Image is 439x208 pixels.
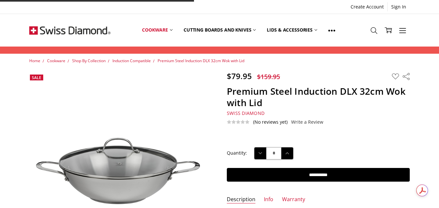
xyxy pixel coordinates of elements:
[47,58,65,63] a: Cookware
[29,14,110,47] img: Free Shipping On Every Order
[136,16,178,45] a: Cookware
[261,16,322,45] a: Lids & Accessories
[291,119,323,125] a: Write a Review
[32,75,41,80] span: Sale
[227,110,265,116] span: Swiss Diamond
[264,196,273,203] a: Info
[347,2,387,11] a: Create Account
[323,16,341,45] a: Show All
[227,86,410,108] h1: Premium Steel Induction DLX 32cm Wok with Lid
[158,58,244,63] a: Premium Steel Induction DLX 32cm Wok with Lid
[253,119,288,125] span: (No reviews yet)
[29,58,40,63] a: Home
[227,149,247,157] label: Quantity:
[227,196,255,203] a: Description
[257,72,280,81] span: $159.95
[178,16,262,45] a: Cutting boards and knives
[388,2,410,11] a: Sign In
[227,71,252,81] span: $79.95
[72,58,106,63] a: Shop By Collection
[112,58,151,63] a: Induction Compatible
[282,196,305,203] a: Warranty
